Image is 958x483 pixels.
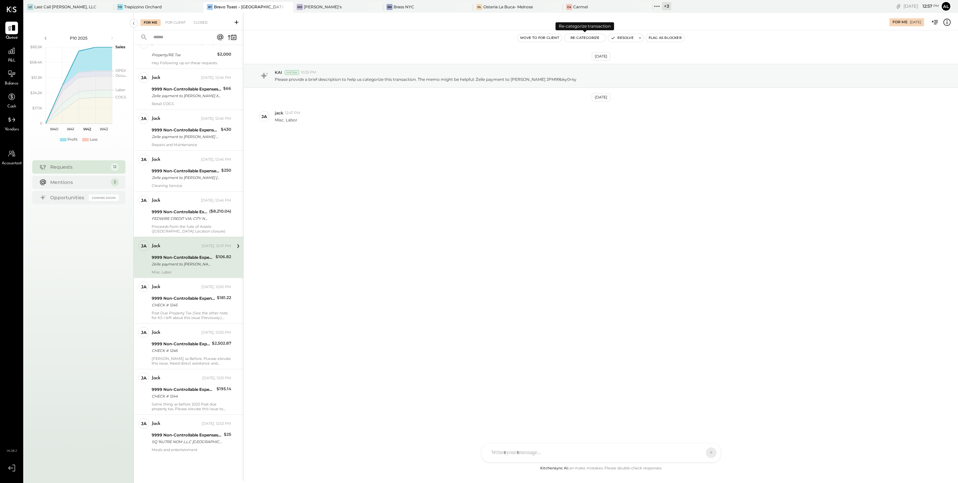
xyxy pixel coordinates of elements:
[910,20,921,25] div: [DATE]
[903,3,939,9] div: [DATE]
[152,347,210,354] div: CHECK # 1246
[117,4,123,10] div: TO
[221,167,231,174] div: $250
[152,375,160,382] div: jack
[51,35,107,41] div: P10 2025
[40,121,42,126] text: 0
[115,73,127,78] text: Occu...
[152,86,221,92] div: 9999 Non-Controllable Expenses:Other Income and Expenses:To Be Classified P&L
[152,393,215,400] div: CHECK # 1244
[115,68,126,73] text: OPEX
[141,420,147,427] div: ja
[224,431,231,438] div: $25
[202,376,231,381] div: [DATE], 12:51 PM
[261,113,267,120] div: ja
[152,183,231,188] div: Cleaning Service
[304,4,342,10] div: [PERSON_NAME]'s
[387,4,393,10] div: BN
[115,87,125,92] text: Labor
[476,4,482,10] div: OL
[152,215,207,222] div: FEDWIRE CREDIT VIA: CITY NATIONAL BANK/XXXXX6066 B/O: INNOVATIVE ESCROW, INC. VALENCIA CA X1355 [...
[152,402,231,411] div: Same thing as before 2023 Past due property tax. Please elevate this issue to supervisors.
[140,19,161,26] div: For Me
[152,270,231,274] div: Misc. Labor
[152,168,219,174] div: 9999 Non-Controllable Expenses:Other Income and Expenses:To Be Classified P&L
[124,4,162,10] div: Trapizzino Orchard
[67,127,74,131] text: W41
[0,22,23,41] a: Queue
[212,340,231,347] div: $2,502.87
[152,329,160,336] div: jack
[152,341,210,347] div: 9999 Non-Controllable Expenses:Other Income and Expenses:To Be Classified P&L
[201,330,231,335] div: [DATE], 12:50 PM
[111,178,119,186] div: 3
[892,20,907,25] div: For Me
[141,115,147,122] div: ja
[152,254,214,261] div: 9999 Non-Controllable Expenses:Other Income and Expenses:To Be Classified P&L
[221,126,231,133] div: $430
[90,137,97,142] div: Loss
[30,45,42,49] text: $85.5K
[217,386,231,392] div: $195.14
[141,243,147,249] div: ja
[201,198,231,203] div: [DATE], 12:46 PM
[152,52,215,58] div: Property/RE Tax
[285,110,300,116] span: 12:47 PM
[141,197,147,204] div: ja
[217,294,231,301] div: $181.22
[152,174,219,181] div: Zelle payment to [PERSON_NAME] [PERSON_NAME] JPM99bq2hwyt
[662,2,671,10] div: + 3
[141,284,147,290] div: ja
[152,432,222,438] div: 9999 Non-Controllable Expenses:Other Income and Expenses:To Be Classified P&L
[556,22,614,30] div: Re-categorize transaction
[152,224,231,234] div: Proceeds from the Sale of Assets ([GEOGRAPHIC_DATA] Location closure)
[152,156,160,163] div: jack
[115,45,125,49] text: Sales
[152,75,160,81] div: jack
[100,127,108,131] text: W43
[152,295,215,302] div: 9999 Non-Controllable Expenses:Other Income and Expenses:To Be Classified P&L
[0,90,23,110] a: Cash
[30,60,42,65] text: $68.4K
[141,329,147,336] div: ja
[201,284,231,290] div: [DATE], 12:50 PM
[566,4,572,10] div: Ca
[152,302,215,308] div: CHECK # 1245
[152,101,231,106] div: Retail COGS
[111,163,119,171] div: 12
[592,52,610,61] div: [DATE]
[518,34,562,42] button: Move to for client
[214,4,283,10] div: Bravo Toast – [GEOGRAPHIC_DATA]
[34,4,96,10] div: Last Call [PERSON_NAME], LLC
[152,133,219,140] div: Zelle payment to [PERSON_NAME] [PERSON_NAME] JPM99bp4v2ba
[27,4,33,10] div: LC
[152,61,231,65] div: Hey Following up on these requests.
[50,164,107,170] div: Requests
[152,284,160,290] div: jack
[483,4,533,10] div: Osteria La Buca- Melrose
[201,157,231,162] div: [DATE], 12:46 PM
[202,243,231,249] div: [DATE], 12:47 PM
[83,127,91,131] text: W42
[223,85,231,92] div: $66
[216,253,231,260] div: $106.82
[941,1,951,12] button: Al
[275,110,283,116] span: jack
[646,34,684,42] button: Flag as Blocker
[152,127,219,133] div: 9999 Non-Controllable Expenses:Other Income and Expenses:To Be Classified P&L
[152,142,231,147] div: Repairs and Maintenance
[297,4,303,10] div: Mo
[7,104,16,110] span: Cash
[152,447,231,452] div: Meals and entertainment
[2,161,22,167] span: Accountant
[141,156,147,163] div: ja
[592,93,610,101] div: [DATE]
[68,137,78,142] div: Profit
[564,34,606,42] button: Re-Categorize
[275,117,297,123] p: Misc. Labor
[152,115,160,122] div: jack
[152,197,160,204] div: jack
[6,35,18,41] span: Queue
[50,194,85,201] div: Opportunities
[30,90,42,95] text: $34.2K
